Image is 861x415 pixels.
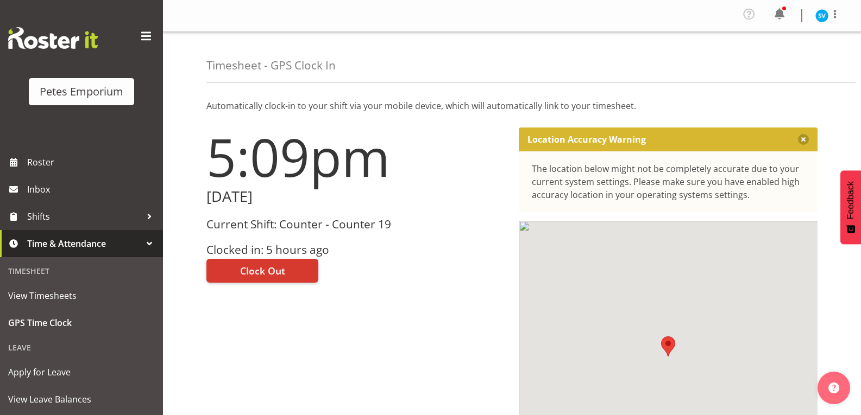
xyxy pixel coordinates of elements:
[206,127,506,186] h1: 5:09pm
[3,336,160,359] div: Leave
[3,359,160,386] a: Apply for Leave
[527,134,646,145] p: Location Accuracy Warning
[3,309,160,336] a: GPS Time Clock
[206,99,818,112] p: Automatically clock-in to your shift via your mobile device, which will automatically link to you...
[532,162,805,201] div: The location below might not be completely accurate due to your current system settings. Please m...
[27,154,158,170] span: Roster
[27,208,141,225] span: Shifts
[846,181,856,219] span: Feedback
[40,84,123,100] div: Petes Emporium
[828,382,839,393] img: help-xxl-2.png
[798,134,809,145] button: Close message
[3,260,160,282] div: Timesheet
[27,181,158,197] span: Inbox
[8,391,155,407] span: View Leave Balances
[206,244,506,256] h3: Clocked in: 5 hours ago
[8,364,155,380] span: Apply for Leave
[8,27,98,49] img: Rosterit website logo
[3,282,160,309] a: View Timesheets
[8,315,155,331] span: GPS Time Clock
[206,188,506,205] h2: [DATE]
[206,59,336,72] h4: Timesheet - GPS Clock In
[240,264,285,278] span: Clock Out
[206,218,506,231] h3: Current Shift: Counter - Counter 19
[206,259,318,283] button: Clock Out
[840,170,861,244] button: Feedback - Show survey
[815,9,828,22] img: sasha-vandervalk6911.jpg
[3,386,160,413] a: View Leave Balances
[8,288,155,304] span: View Timesheets
[27,235,141,252] span: Time & Attendance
